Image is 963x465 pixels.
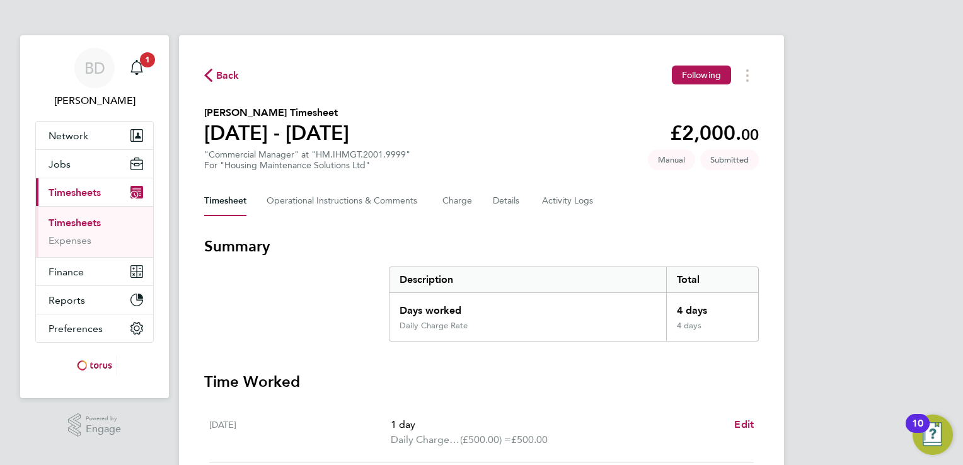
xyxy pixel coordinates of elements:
[741,125,759,144] span: 00
[442,186,473,216] button: Charge
[493,186,522,216] button: Details
[49,294,85,306] span: Reports
[72,355,117,376] img: torus-logo-retina.png
[511,433,548,445] span: £500.00
[36,150,153,178] button: Jobs
[36,286,153,314] button: Reports
[913,415,953,455] button: Open Resource Center, 10 new notifications
[209,417,391,447] div: [DATE]
[84,60,105,76] span: BD
[204,149,410,171] div: "Commercial Manager" at "HM.IHMGT.2001.9999"
[20,35,169,398] nav: Main navigation
[68,413,122,437] a: Powered byEngage
[86,413,121,424] span: Powered by
[400,321,468,331] div: Daily Charge Rate
[124,48,149,88] a: 1
[389,267,759,342] div: Summary
[36,258,153,285] button: Finance
[648,149,695,170] span: This timesheet was manually created.
[542,186,595,216] button: Activity Logs
[204,236,759,256] h3: Summary
[86,424,121,435] span: Engage
[672,66,731,84] button: Following
[35,93,154,108] span: Brent Davies
[666,293,758,321] div: 4 days
[49,187,101,198] span: Timesheets
[204,160,410,171] div: For "Housing Maintenance Solutions Ltd"
[35,355,154,376] a: Go to home page
[682,69,721,81] span: Following
[204,67,239,83] button: Back
[49,323,103,335] span: Preferences
[391,417,724,432] p: 1 day
[700,149,759,170] span: This timesheet is Submitted.
[666,321,758,341] div: 4 days
[389,267,666,292] div: Description
[36,178,153,206] button: Timesheets
[140,52,155,67] span: 1
[666,267,758,292] div: Total
[204,120,349,146] h1: [DATE] - [DATE]
[734,417,754,432] a: Edit
[736,66,759,85] button: Timesheets Menu
[391,432,460,447] span: Daily Charge Rate
[267,186,422,216] button: Operational Instructions & Comments
[670,121,759,145] app-decimal: £2,000.
[36,122,153,149] button: Network
[36,314,153,342] button: Preferences
[389,293,666,321] div: Days worked
[49,266,84,278] span: Finance
[204,372,759,392] h3: Time Worked
[912,423,923,440] div: 10
[204,186,246,216] button: Timesheet
[49,158,71,170] span: Jobs
[460,433,511,445] span: (£500.00) =
[216,68,239,83] span: Back
[49,217,101,229] a: Timesheets
[49,130,88,142] span: Network
[35,48,154,108] a: BD[PERSON_NAME]
[734,418,754,430] span: Edit
[49,234,91,246] a: Expenses
[204,105,349,120] h2: [PERSON_NAME] Timesheet
[36,206,153,257] div: Timesheets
